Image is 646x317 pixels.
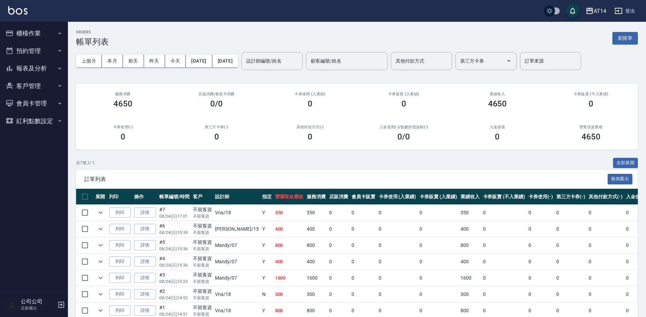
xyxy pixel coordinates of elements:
[193,304,212,311] div: 不留客資
[134,289,156,300] a: 詳情
[608,174,633,184] button: 報表匯出
[213,237,260,253] td: Mandy /07
[327,189,350,205] th: 店販消費
[418,286,459,302] td: 0
[350,237,377,253] td: 0
[587,270,624,286] td: 0
[8,6,28,15] img: Logo
[271,125,349,129] h2: 其他付款方式(-)
[418,205,459,221] td: 0
[397,132,410,141] h3: 0 /0
[193,271,212,279] div: 不留客資
[158,221,191,237] td: #6
[308,99,312,109] h3: 0
[459,237,481,253] td: 800
[193,262,212,268] p: 不留客資
[587,205,624,221] td: 0
[608,176,633,182] a: 報表匯出
[350,286,377,302] td: 0
[305,270,327,286] td: 1600
[365,125,443,129] h2: 入金使用(-) /點數折抵金額(-)
[273,254,305,270] td: 400
[109,224,131,234] button: 列印
[350,189,377,205] th: 會員卡販賣
[193,295,212,301] p: 不留客資
[3,112,65,130] button: 紅利點數設定
[377,237,418,253] td: 0
[21,298,55,305] h5: 公司公司
[134,224,156,234] a: 詳情
[555,254,587,270] td: 0
[273,205,305,221] td: 350
[495,132,500,141] h3: 0
[193,230,212,236] p: 不留客資
[377,270,418,286] td: 0
[418,237,459,253] td: 0
[481,221,527,237] td: 0
[612,32,638,45] button: 新開單
[134,256,156,267] a: 詳情
[159,262,190,268] p: 08/24 (日) 15:36
[109,207,131,218] button: 列印
[178,125,255,129] h2: 第三方卡券(-)
[165,55,186,67] button: 今天
[134,207,156,218] a: 詳情
[527,205,555,221] td: 0
[132,189,158,205] th: 操作
[350,270,377,286] td: 0
[527,286,555,302] td: 0
[612,35,638,41] a: 新開單
[193,255,212,262] div: 不留客資
[261,270,273,286] td: Y
[159,213,190,219] p: 08/24 (日) 17:01
[555,221,587,237] td: 0
[261,254,273,270] td: Y
[158,205,191,221] td: #7
[109,305,131,316] button: 列印
[95,273,106,283] button: expand row
[109,289,131,300] button: 列印
[587,286,624,302] td: 0
[327,270,350,286] td: 0
[327,221,350,237] td: 0
[365,92,443,96] h2: 卡券販賣 (入業績)
[95,207,106,218] button: expand row
[613,158,638,168] button: 全部展開
[134,273,156,283] a: 詳情
[305,221,327,237] td: 400
[191,189,214,205] th: 客戶
[3,24,65,42] button: 櫃檯作業
[109,240,131,251] button: 列印
[350,205,377,221] td: 0
[84,176,608,183] span: 訂單列表
[261,189,273,205] th: 指定
[261,286,273,302] td: N
[555,270,587,286] td: 0
[377,221,418,237] td: 0
[377,254,418,270] td: 0
[159,295,190,301] p: 08/24 (日) 14:52
[21,305,55,311] p: 店家櫃台
[158,189,191,205] th: 帳單編號/時間
[459,221,481,237] td: 400
[273,270,305,286] td: 1600
[193,288,212,295] div: 不留客資
[109,256,131,267] button: 列印
[159,246,190,252] p: 08/24 (日) 15:36
[186,55,212,67] button: [DATE]
[213,286,260,302] td: Vna /18
[212,55,238,67] button: [DATE]
[305,286,327,302] td: 300
[488,99,507,109] h3: 4650
[84,125,162,129] h2: 卡券使用(-)
[305,254,327,270] td: 400
[95,240,106,250] button: expand row
[3,95,65,112] button: 會員卡管理
[566,4,579,18] button: save
[583,4,609,18] button: AT14
[109,273,131,283] button: 列印
[305,237,327,253] td: 800
[555,205,587,221] td: 0
[144,55,165,67] button: 昨天
[527,270,555,286] td: 0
